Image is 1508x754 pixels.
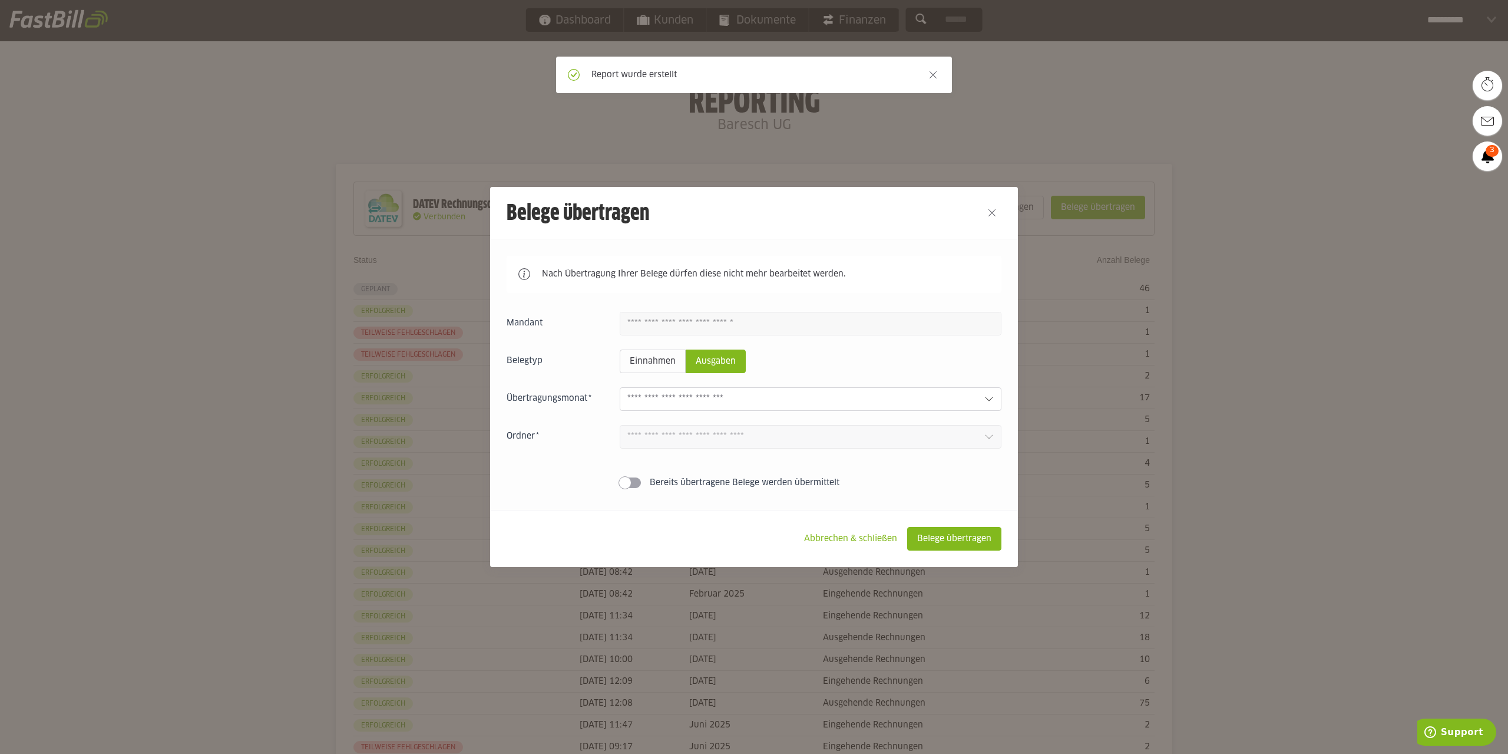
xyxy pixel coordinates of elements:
sl-button: Abbrechen & schließen [794,527,907,551]
a: 3 [1473,141,1502,171]
iframe: Öffnet ein Widget, in dem Sie weitere Informationen finden [1417,719,1496,748]
sl-radio-button: Ausgaben [686,350,746,373]
span: 3 [1486,145,1499,157]
sl-radio-button: Einnahmen [620,350,686,373]
sl-button: Belege übertragen [907,527,1001,551]
sl-switch: Bereits übertragene Belege werden übermittelt [507,477,1001,489]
